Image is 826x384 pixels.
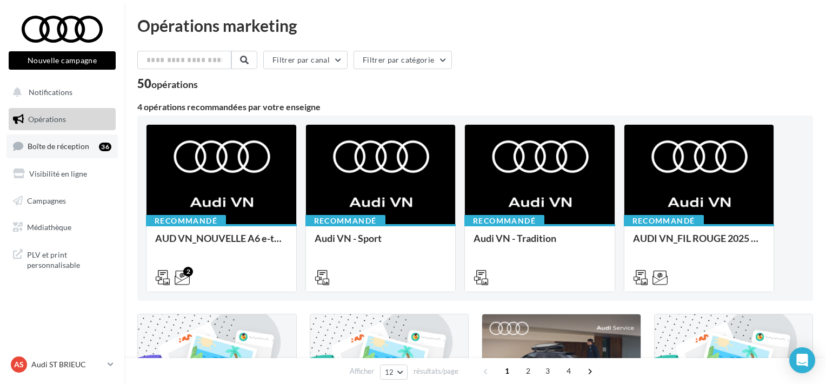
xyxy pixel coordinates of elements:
[385,368,394,376] span: 12
[27,247,111,271] span: PLV et print personnalisable
[27,223,71,232] span: Médiathèque
[31,359,103,370] p: Audi ST BRIEUC
[137,103,813,111] div: 4 opérations recommandées par votre enseigne
[474,233,606,254] div: Audi VN - Tradition
[305,215,385,227] div: Recommandé
[151,79,198,89] div: opérations
[633,233,765,254] div: AUDI VN_FIL ROUGE 2025 - A1, Q2, Q3, Q5 et Q4 e-tron
[354,51,452,69] button: Filtrer par catégorie
[29,87,72,97] span: Notifications
[315,233,447,254] div: Audi VN - Sport
[29,169,87,178] span: Visibilité en ligne
[9,354,116,375] a: AS Audi ST BRIEUC
[6,216,118,239] a: Médiathèque
[6,243,118,275] a: PLV et print personnalisable
[498,362,516,380] span: 1
[380,365,408,380] button: 12
[137,78,198,90] div: 50
[789,347,815,373] div: Open Intercom Messenger
[146,215,226,227] div: Recommandé
[6,163,118,185] a: Visibilité en ligne
[14,359,24,370] span: AS
[350,366,374,376] span: Afficher
[6,190,118,212] a: Campagnes
[539,362,556,380] span: 3
[6,134,118,158] a: Boîte de réception36
[624,215,704,227] div: Recommandé
[263,51,348,69] button: Filtrer par canal
[464,215,544,227] div: Recommandé
[28,142,89,151] span: Boîte de réception
[414,366,458,376] span: résultats/page
[6,108,118,131] a: Opérations
[6,81,114,104] button: Notifications
[28,114,66,124] span: Opérations
[27,196,66,205] span: Campagnes
[155,233,288,254] div: AUD VN_NOUVELLE A6 e-tron
[560,362,577,380] span: 4
[519,362,537,380] span: 2
[9,51,116,70] button: Nouvelle campagne
[137,17,813,33] div: Opérations marketing
[99,143,111,151] div: 36
[183,267,193,277] div: 2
